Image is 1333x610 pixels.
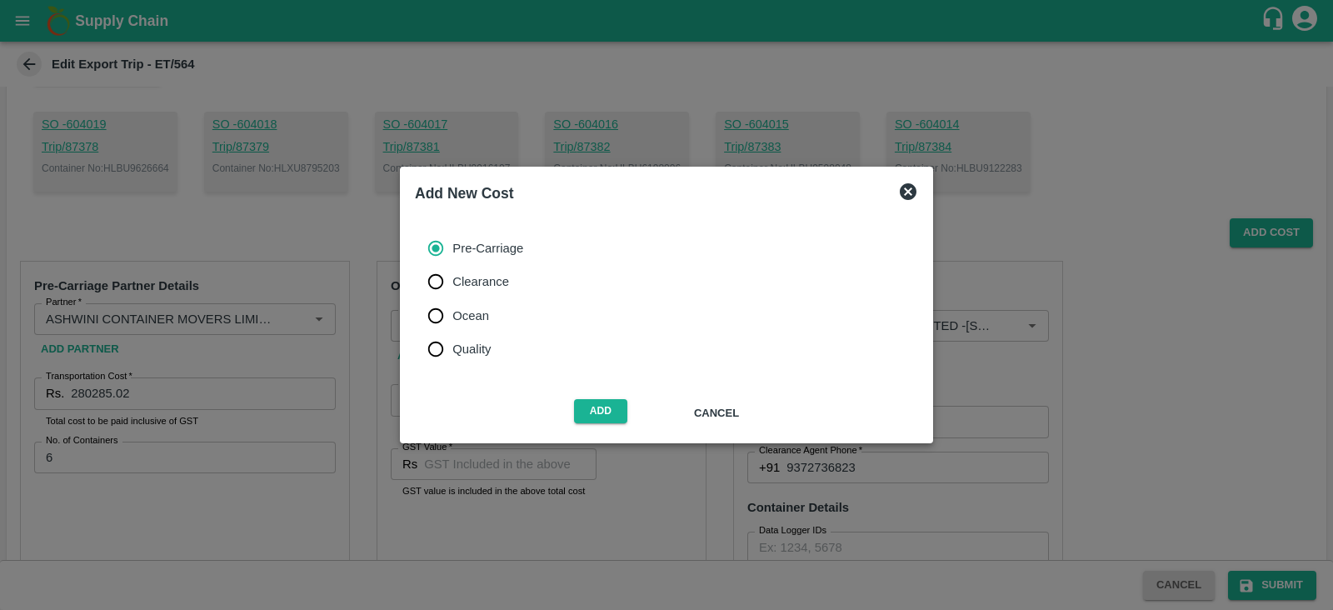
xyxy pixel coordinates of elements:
[452,239,523,257] span: Pre-Carriage
[452,340,491,358] span: Quality
[428,232,537,366] div: cost_type
[415,185,514,202] b: Add New Cost
[452,307,489,325] span: Ocean
[452,272,509,291] span: Clearance
[574,399,627,423] button: Add
[681,399,752,428] button: Cancel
